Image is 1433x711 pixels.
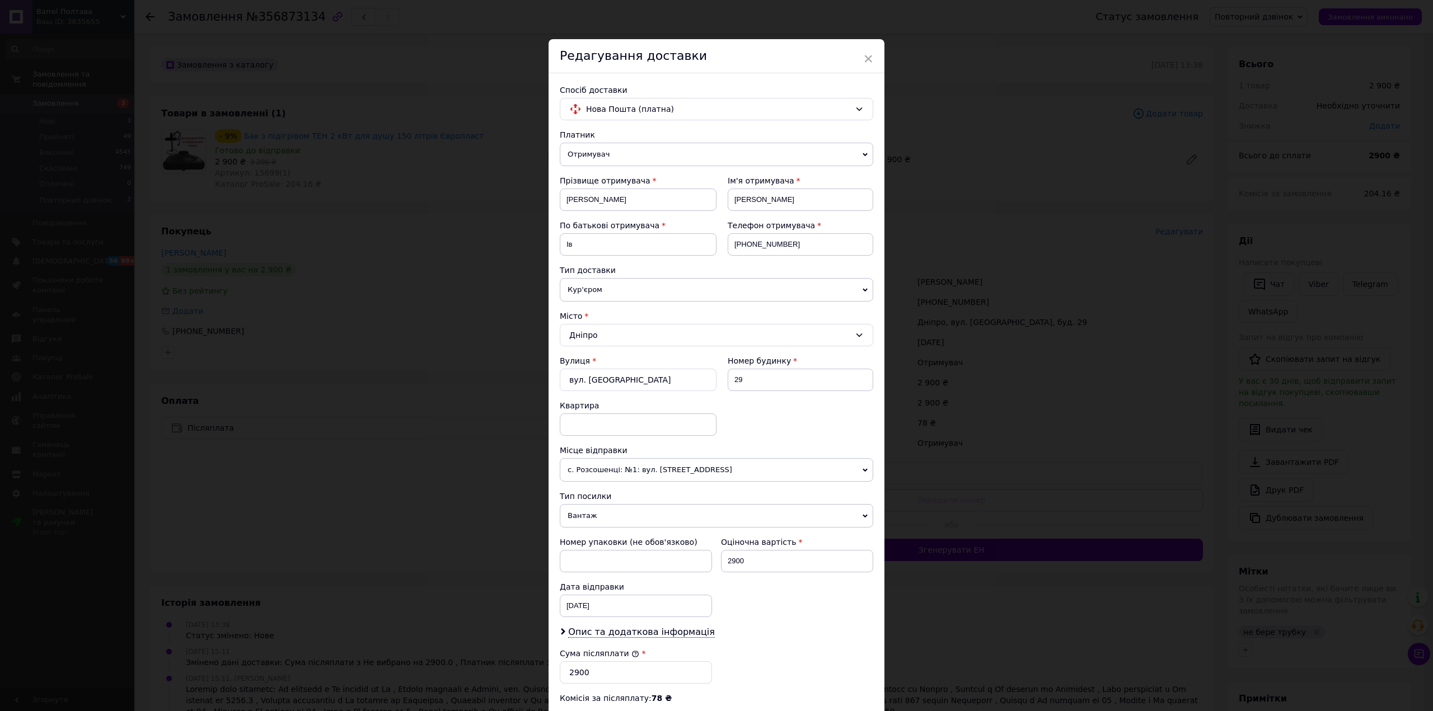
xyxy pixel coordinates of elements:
div: Дніпро [560,324,873,346]
span: × [863,49,873,68]
span: Квартира [560,401,599,410]
span: Місце відправки [560,446,627,455]
input: +380 [728,233,873,256]
span: Вантаж [560,504,873,528]
label: Вулиця [560,356,590,365]
div: Номер упаковки (не обов'язково) [560,536,712,548]
span: с. Розсошенці: №1: вул. [STREET_ADDRESS] [560,458,873,482]
div: Редагування доставки [549,39,884,73]
span: Платник [560,130,595,139]
span: По батькові отримувача [560,221,659,230]
span: Кур'єром [560,278,873,302]
span: Нова Пошта (платна) [586,103,850,115]
span: Тип посилки [560,492,611,501]
div: Оціночна вартість [721,536,873,548]
span: Опис та додаткова інформація [568,627,715,638]
span: Отримувач [560,143,873,166]
span: Ім'я отримувача [728,176,794,185]
div: Дата відправки [560,581,712,592]
label: Сума післяплати [560,649,639,658]
span: Номер будинку [728,356,791,365]
span: Тип доставки [560,266,616,275]
span: 78 ₴ [652,694,672,703]
div: Комісія за післяплату: [560,693,873,704]
span: Телефон отримувача [728,221,815,230]
span: Прізвище отримувача [560,176,650,185]
div: Спосіб доставки [560,84,873,96]
div: Місто [560,310,873,322]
